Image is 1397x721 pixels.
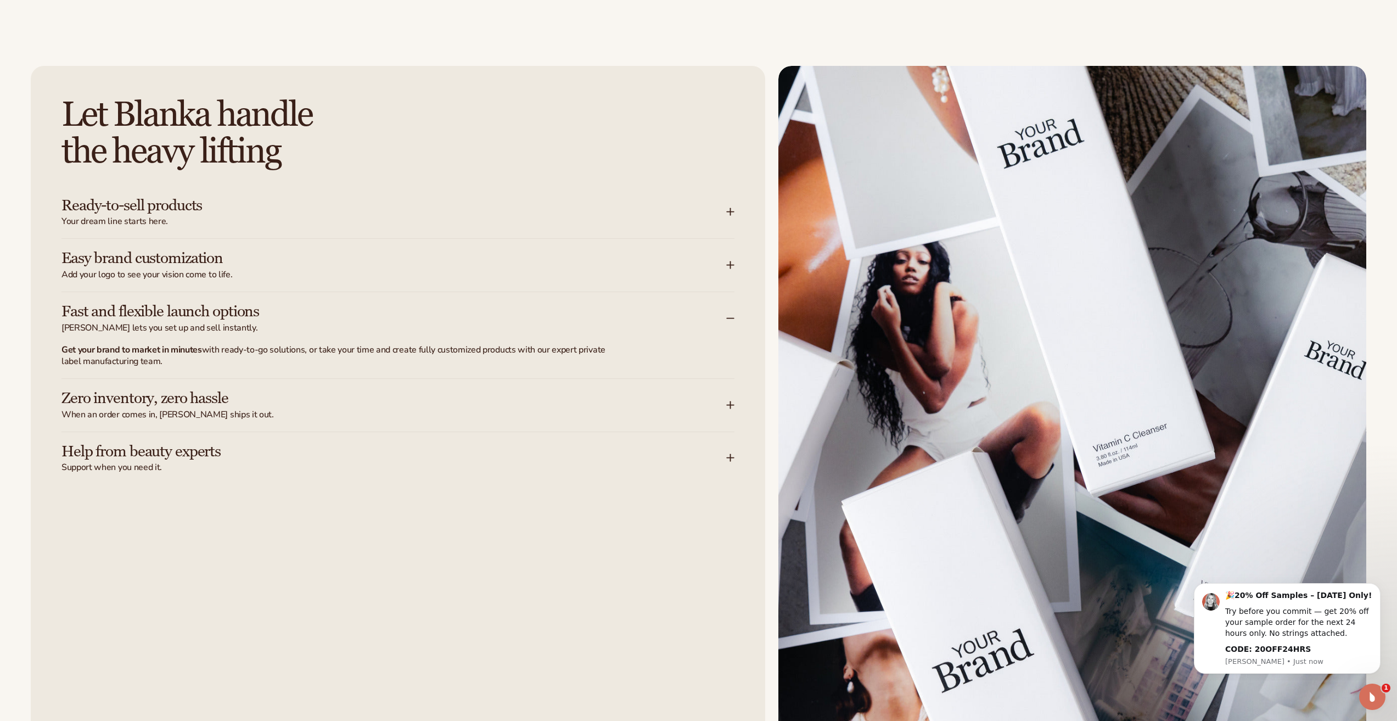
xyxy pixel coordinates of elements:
[61,344,610,367] p: with ready-to-go solutions, or take your time and create fully customized products with our exper...
[1359,684,1385,710] iframe: Intercom live chat
[61,303,693,320] h3: Fast and flexible launch options
[61,250,693,267] h3: Easy brand customization
[61,269,726,281] span: Add your logo to see your vision come to life.
[61,462,726,473] span: Support when you need it.
[61,409,726,421] span: When an order comes in, [PERSON_NAME] ships it out.
[61,322,726,334] span: [PERSON_NAME] lets you set up and sell instantly.
[1382,684,1390,692] span: 1
[61,344,202,356] strong: Get your brand to market in minutes
[1177,573,1397,680] iframe: Intercom notifications message
[61,197,693,214] h3: Ready-to-sell products
[61,97,734,170] h2: Let Blanka handle the heavy lifting
[61,216,726,227] span: Your dream line starts here.
[61,390,693,407] h3: Zero inventory, zero hassle
[61,443,693,460] h3: Help from beauty experts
